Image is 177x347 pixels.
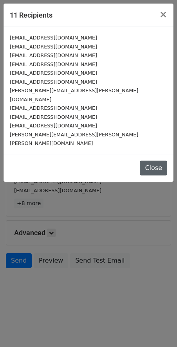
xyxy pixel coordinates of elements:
button: Close [153,4,173,25]
small: [EMAIL_ADDRESS][DOMAIN_NAME] [10,61,97,67]
button: Close [140,161,167,175]
small: [EMAIL_ADDRESS][DOMAIN_NAME] [10,105,97,111]
small: [EMAIL_ADDRESS][DOMAIN_NAME] [10,79,97,85]
small: [PERSON_NAME][EMAIL_ADDRESS][PERSON_NAME][PERSON_NAME][DOMAIN_NAME] [10,132,138,147]
small: [EMAIL_ADDRESS][DOMAIN_NAME] [10,44,97,50]
iframe: Chat Widget [138,309,177,347]
small: [EMAIL_ADDRESS][DOMAIN_NAME] [10,35,97,41]
small: [PERSON_NAME][EMAIL_ADDRESS][PERSON_NAME][DOMAIN_NAME] [10,88,138,102]
small: [EMAIL_ADDRESS][DOMAIN_NAME]​ [10,123,97,129]
span: × [159,9,167,20]
h5: 11 Recipients [10,10,52,20]
small: [EMAIL_ADDRESS][DOMAIN_NAME] [10,52,97,58]
small: [EMAIL_ADDRESS][DOMAIN_NAME] [10,114,97,120]
small: [EMAIL_ADDRESS][DOMAIN_NAME] [10,70,97,76]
